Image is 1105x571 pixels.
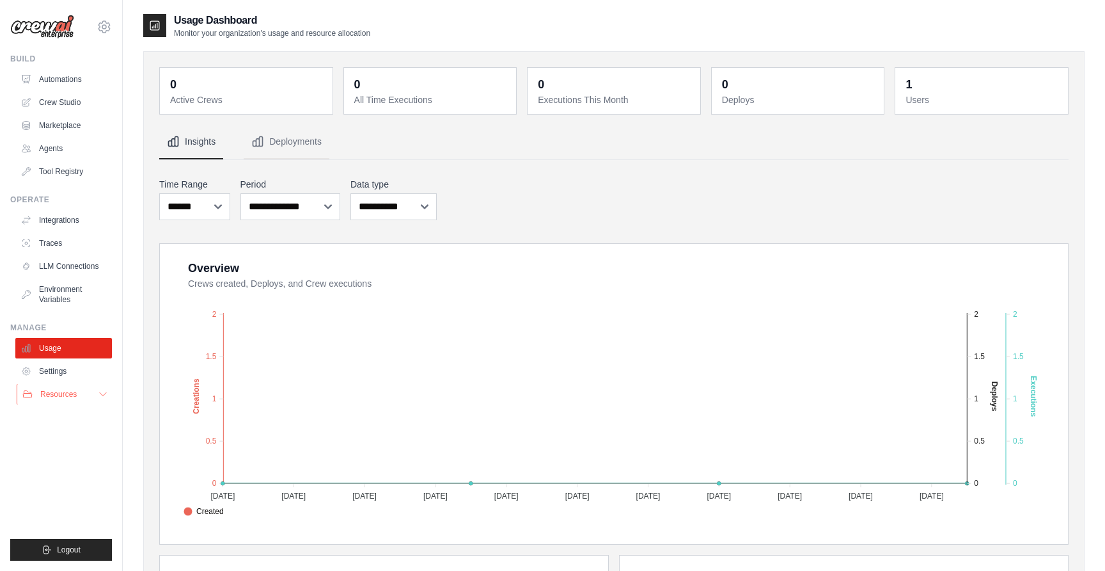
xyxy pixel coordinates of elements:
tspan: [DATE] [778,492,802,501]
tspan: 0.5 [206,437,217,446]
tspan: 0 [974,479,978,488]
dt: Active Crews [170,93,325,106]
a: Settings [15,361,112,382]
a: Tool Registry [15,161,112,182]
tspan: [DATE] [423,492,448,501]
h2: Usage Dashboard [174,13,370,28]
label: Period [240,178,341,191]
label: Time Range [159,178,230,191]
tspan: 0.5 [974,437,985,446]
tspan: 1 [1013,394,1017,403]
tspan: [DATE] [210,492,235,501]
div: 0 [170,76,176,93]
label: Data type [350,178,437,191]
tspan: 1.5 [206,352,217,361]
tspan: [DATE] [494,492,519,501]
a: Crew Studio [15,92,112,113]
tspan: 1.5 [974,352,985,361]
a: LLM Connections [15,256,112,277]
tspan: 1 [212,394,217,403]
button: Logout [10,539,112,561]
a: Agents [15,138,112,159]
a: Environment Variables [15,279,112,310]
tspan: 0 [1013,479,1017,488]
tspan: [DATE] [281,492,306,501]
div: 0 [722,76,728,93]
tspan: 0 [212,479,217,488]
nav: Tabs [159,125,1069,159]
tspan: 2 [1013,310,1017,319]
div: Overview [188,259,239,277]
dt: Crews created, Deploys, and Crew executions [188,277,1053,290]
tspan: 0.5 [1013,437,1024,446]
a: Integrations [15,210,112,230]
button: Insights [159,125,223,159]
div: 1 [905,76,912,93]
span: Logout [57,545,81,555]
a: Marketplace [15,115,112,136]
text: Deploys [990,382,999,412]
p: Monitor your organization's usage and resource allocation [174,28,370,38]
tspan: 2 [974,310,978,319]
tspan: 2 [212,310,217,319]
tspan: 1.5 [1013,352,1024,361]
dt: Executions This Month [538,93,693,106]
tspan: [DATE] [636,492,661,501]
div: Operate [10,195,112,205]
a: Automations [15,69,112,90]
div: 0 [354,76,361,93]
tspan: 1 [974,394,978,403]
tspan: [DATE] [565,492,590,501]
div: 0 [538,76,544,93]
tspan: [DATE] [352,492,377,501]
img: Logo [10,15,74,39]
button: Resources [17,384,113,405]
button: Deployments [244,125,329,159]
dt: Deploys [722,93,877,106]
span: Created [184,506,224,517]
div: Build [10,54,112,64]
tspan: [DATE] [920,492,944,501]
div: Manage [10,323,112,333]
span: Resources [40,389,77,399]
dt: All Time Executions [354,93,509,106]
text: Creations [192,378,201,414]
a: Traces [15,233,112,253]
tspan: [DATE] [707,492,731,501]
tspan: [DATE] [849,492,873,501]
dt: Users [905,93,1060,106]
text: Executions [1029,376,1038,417]
a: Usage [15,338,112,358]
